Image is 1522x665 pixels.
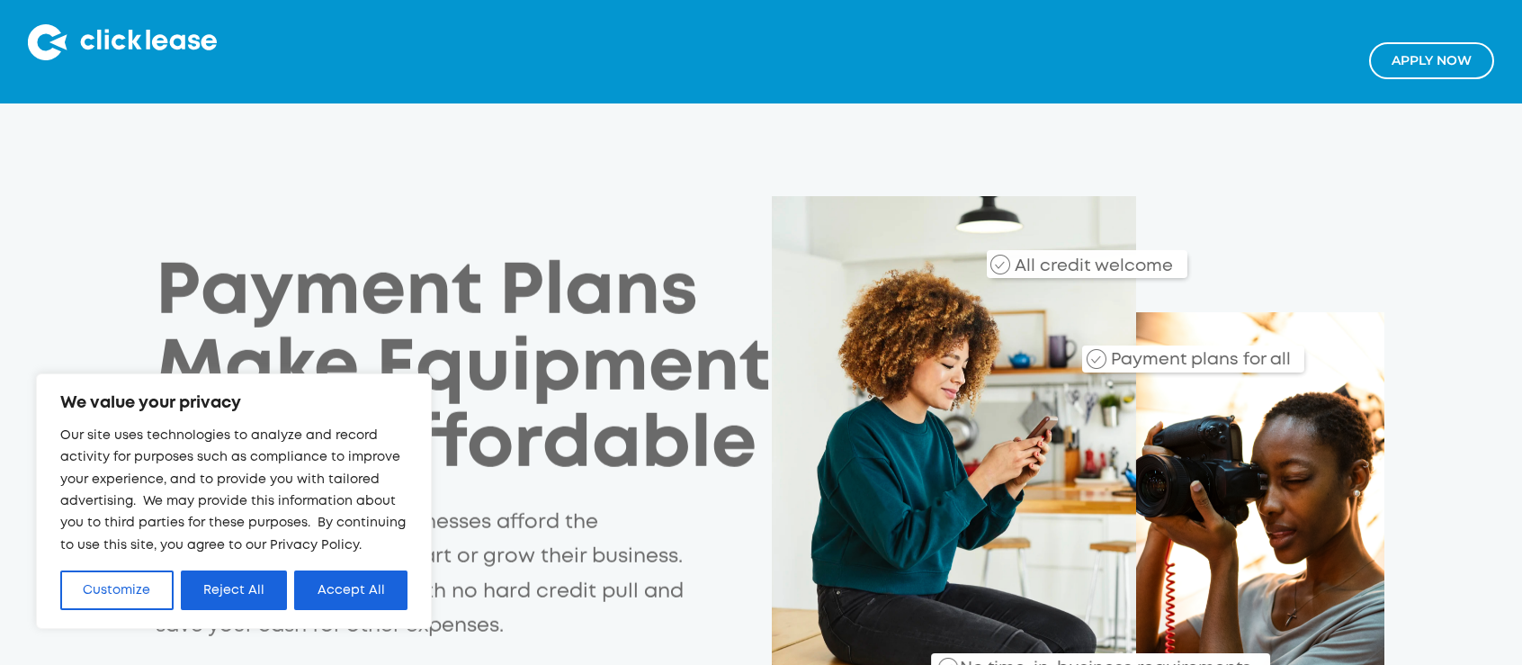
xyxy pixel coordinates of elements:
[156,505,690,643] p: Clicklease helps small businesses afford the equipment they need to start or grow their business....
[1369,42,1494,79] a: Apply NOw
[36,373,432,629] div: We value your privacy
[60,430,406,551] span: Our site uses technologies to analyze and record activity for purposes such as compliance to impr...
[294,571,407,610] button: Accept All
[60,571,174,610] button: Customize
[1086,350,1106,370] img: Checkmark_callout
[28,24,217,60] img: Clicklease logo
[943,241,1186,278] div: All credit welcome
[181,571,288,610] button: Reject All
[156,255,771,484] h1: Payment Plans Make Equipment More Affordable
[1104,337,1291,373] div: Payment plans for all
[990,255,1010,274] img: Checkmark_callout
[60,392,407,414] p: We value your privacy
